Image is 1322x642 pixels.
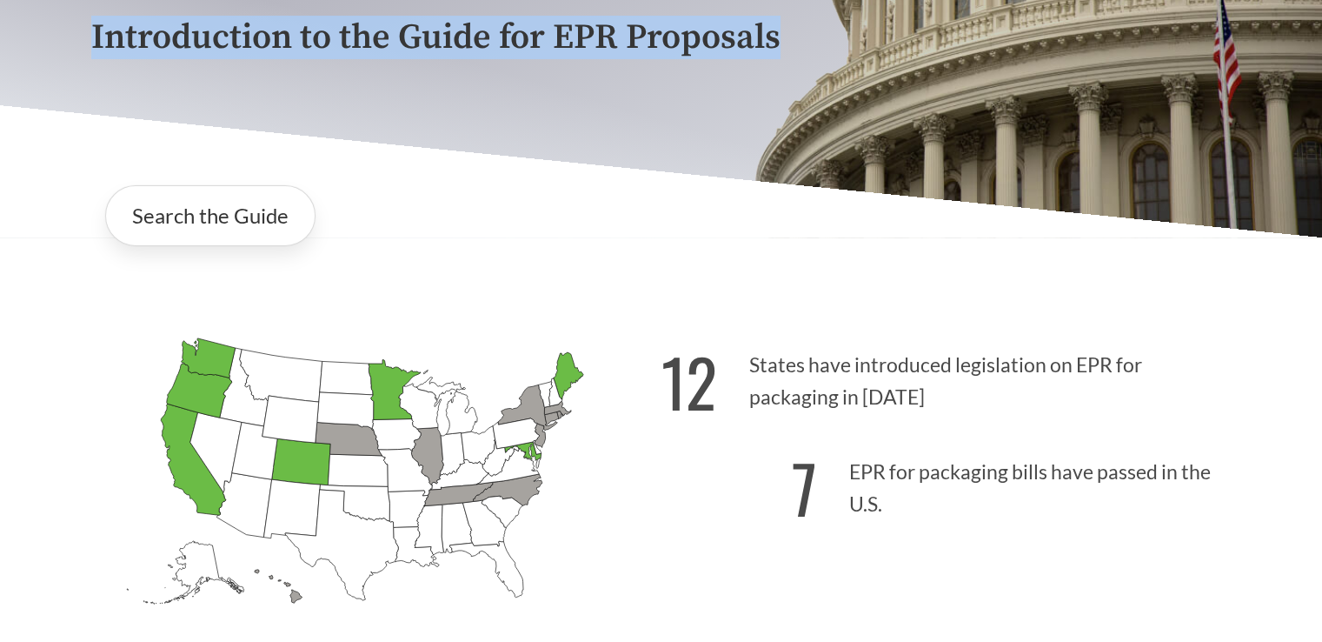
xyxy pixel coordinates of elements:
p: Introduction to the Guide for EPR Proposals [91,18,1232,57]
a: Search the Guide [105,185,316,246]
p: States have introduced legislation on EPR for packaging in [DATE] [661,323,1232,430]
p: EPR for packaging bills have passed in the U.S. [661,430,1232,537]
strong: 12 [661,333,717,430]
strong: 7 [792,439,817,536]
